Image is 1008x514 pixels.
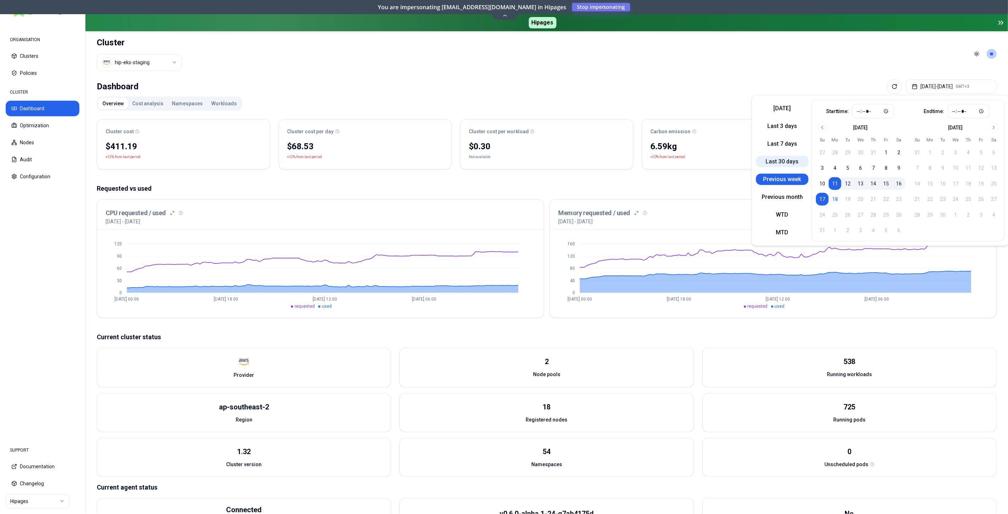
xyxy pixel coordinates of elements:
[234,371,254,379] span: Provider
[756,191,808,203] button: Previous month
[880,137,892,143] th: Friday
[106,153,140,161] p: +12% from last period
[867,177,880,190] button: 14
[975,137,987,143] th: Friday
[6,118,79,133] button: Optimization
[841,146,854,159] button: 29
[6,152,79,167] button: Audit
[237,447,251,457] div: 1.32
[816,137,829,143] th: Sunday
[911,137,924,143] th: Sunday
[651,128,806,135] div: Carbon emission
[97,37,182,48] h1: Cluster
[559,218,593,225] p: [DATE] - [DATE]
[219,402,269,412] div: ap-southeast-2
[114,241,122,246] tspan: 120
[833,416,866,423] span: Running pods
[853,124,868,131] div: [DATE]
[103,59,110,66] img: aws
[287,141,443,152] div: $68.53
[106,141,261,152] div: $411.19
[6,476,79,491] button: Changelog
[570,278,575,283] tspan: 40
[987,137,1000,143] th: Saturday
[844,357,855,367] div: 538
[756,209,808,220] button: WTD
[226,461,262,468] span: Cluster version
[6,101,79,116] button: Dashboard
[106,208,166,218] h3: CPU requested / used
[97,54,182,71] button: Select a value
[854,162,867,174] button: 6
[829,146,841,159] button: 28
[115,297,139,302] tspan: [DATE] 00:00
[570,266,575,271] tspan: 80
[97,332,997,342] p: Current cluster status
[956,84,969,89] span: GMT+3
[6,135,79,150] button: Nodes
[97,184,997,194] p: Requested vs used
[892,162,905,174] button: 9
[115,59,150,66] div: hip-eks-staging
[816,162,829,174] button: 3
[97,79,139,94] div: Dashboard
[962,137,975,143] th: Thursday
[854,177,867,190] button: 13
[756,156,808,167] button: Last 30 days
[559,208,631,218] h3: Memory requested / used
[867,137,880,143] th: Thursday
[6,443,79,457] div: SUPPORT
[567,254,575,259] tspan: 120
[827,371,872,378] span: Running workloads
[287,128,443,135] div: Cluster cost per day
[651,153,685,161] p: +20% from last period
[236,416,252,423] span: Region
[543,447,550,457] div: 54
[924,137,936,143] th: Monday
[6,85,79,99] div: CLUSTER
[880,146,892,159] button: 1
[239,357,249,367] img: aws
[829,193,841,206] button: 18
[567,241,575,246] tspan: 160
[817,123,827,133] button: Go to previous month
[867,146,880,159] button: 31
[829,162,841,174] button: 4
[322,304,332,309] span: used
[756,103,808,114] button: [DATE]
[567,297,592,302] tspan: [DATE] 00:00
[6,48,79,64] button: Clusters
[775,304,785,309] span: used
[841,162,854,174] button: 5
[98,98,128,109] button: Overview
[106,218,140,225] p: [DATE] - [DATE]
[97,482,997,492] p: Current agent status
[106,128,261,135] div: Cluster cost
[756,174,808,185] button: Previous week
[880,177,892,190] button: 15
[825,461,869,468] span: Unscheduled pods
[119,290,122,295] tspan: 0
[924,109,945,114] label: End time:
[214,297,238,302] tspan: [DATE] 18:00
[816,193,829,206] button: 17
[117,254,122,259] tspan: 90
[756,138,808,150] button: Last 7 days
[892,137,905,143] th: Saturday
[117,266,122,271] tspan: 60
[313,297,337,302] tspan: [DATE] 12:00
[854,146,867,159] button: 30
[756,121,808,132] button: Last 3 days
[747,304,768,309] span: requested
[841,137,854,143] th: Tuesday
[531,461,562,468] span: Namespaces
[6,65,79,81] button: Policies
[892,177,905,190] button: 16
[117,278,122,283] tspan: 30
[948,124,963,131] div: [DATE]
[529,17,556,28] span: Hipages
[880,162,892,174] button: 8
[543,402,550,412] div: 18
[6,33,79,47] div: ORGANISATION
